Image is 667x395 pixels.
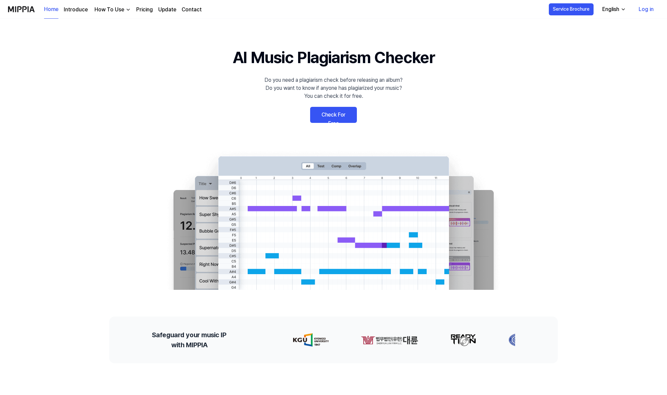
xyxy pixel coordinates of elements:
div: English [601,5,621,13]
button: Service Brochure [549,3,594,15]
button: How To Use [93,6,131,14]
h1: AI Music Plagiarism Checker [233,45,435,69]
button: English [597,3,630,16]
a: Pricing [136,6,153,14]
img: partner-logo-1 [349,333,407,347]
a: Introduce [64,6,88,14]
a: Check For Free [310,107,357,123]
a: Home [44,0,58,19]
div: Do you need a plagiarism check before releasing an album? Do you want to know if anyone has plagi... [264,76,403,100]
h2: Safeguard your music IP with MIPPIA [152,330,226,350]
a: Update [158,6,176,14]
a: Contact [182,6,202,14]
img: partner-logo-2 [439,333,465,347]
img: main Image [160,150,507,290]
img: partner-logo-3 [497,333,517,347]
img: partner-logo-0 [281,333,317,347]
img: down [126,7,131,12]
div: How To Use [93,6,126,14]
